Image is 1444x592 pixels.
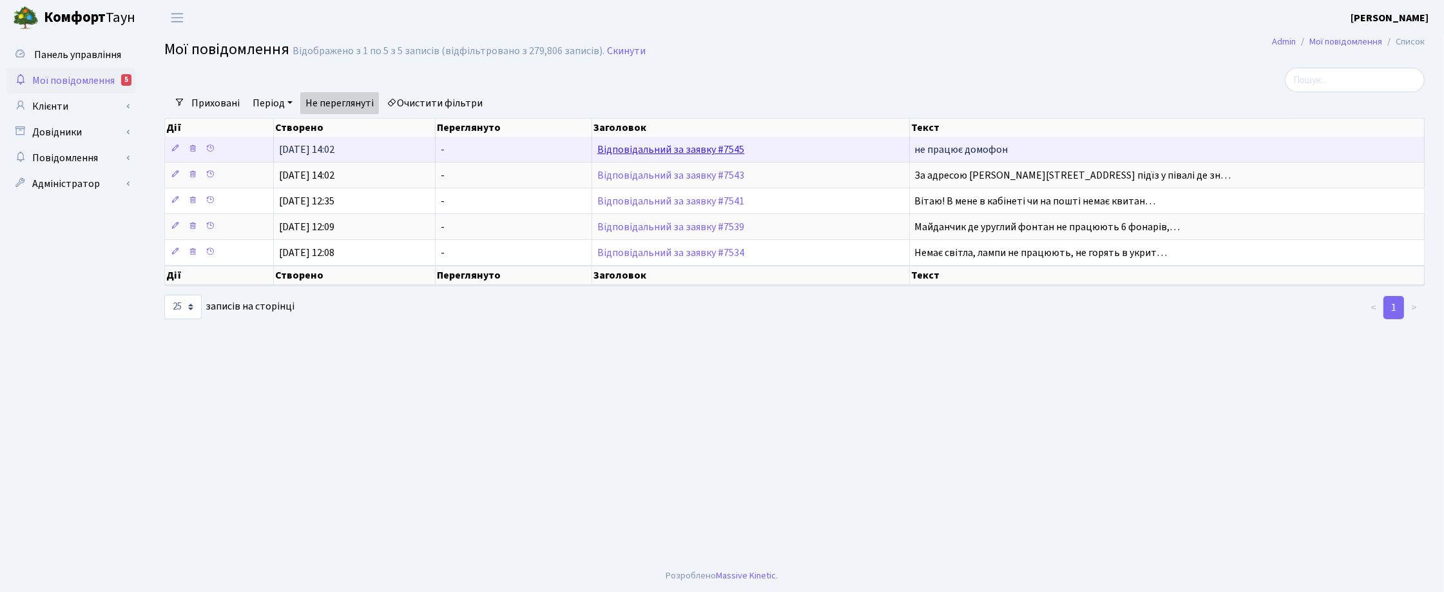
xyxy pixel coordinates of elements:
[165,119,274,137] th: Дії
[6,42,135,68] a: Панель управління
[164,295,202,319] select: записів на сторінці
[607,45,646,57] a: Скинути
[1272,35,1296,48] a: Admin
[597,194,744,208] a: Відповідальний за заявку #7541
[381,92,488,114] a: Очистити фільтри
[915,246,1168,260] span: Немає світла, лампи не працюють, не горять в укрит…
[1285,68,1425,92] input: Пошук...
[6,119,135,145] a: Довідники
[164,38,289,61] span: Мої повідомлення
[666,569,778,583] div: Розроблено .
[592,266,910,285] th: Заголовок
[279,246,334,260] span: [DATE] 12:08
[44,7,106,28] b: Комфорт
[279,220,334,234] span: [DATE] 12:09
[597,168,744,183] a: Відповідальний за заявку #7543
[32,74,115,88] span: Мої повідомлення
[1351,10,1429,26] a: [PERSON_NAME]
[597,143,744,157] a: Відповідальний за заявку #7545
[161,7,193,28] button: Переключити навігацію
[274,119,436,137] th: Створено
[1253,28,1444,55] nav: breadcrumb
[1351,11,1429,25] b: [PERSON_NAME]
[186,92,245,114] a: Приховані
[247,92,298,114] a: Період
[915,194,1156,208] span: Вітаю! В мене в кабінеті чи на пошті немає квитан…
[441,143,445,157] span: -
[915,143,1008,157] span: не працює домофон
[6,68,135,94] a: Мої повідомлення5
[441,246,445,260] span: -
[915,168,1231,183] span: За адресою [PERSON_NAME][STREET_ADDRESS] підїз у півалі де зн…
[44,7,135,29] span: Таун
[1382,35,1425,49] li: Список
[1383,296,1404,319] a: 1
[597,246,744,260] a: Відповідальний за заявку #7534
[6,94,135,119] a: Клієнти
[441,220,445,234] span: -
[441,168,445,183] span: -
[436,119,592,137] th: Переглянуто
[121,74,131,86] div: 5
[279,194,334,208] span: [DATE] 12:35
[13,5,39,31] img: logo.png
[915,220,1180,234] span: Майданчик де уруглий фонтан не працюють 6 фонарів,…
[300,92,379,114] a: Не переглянуті
[592,119,910,137] th: Заголовок
[910,119,1425,137] th: Текст
[6,171,135,197] a: Адміністратор
[441,194,445,208] span: -
[293,45,604,57] div: Відображено з 1 по 5 з 5 записів (відфільтровано з 279,806 записів).
[274,266,436,285] th: Створено
[717,569,776,582] a: Massive Kinetic
[279,168,334,183] span: [DATE] 14:02
[34,48,121,62] span: Панель управління
[279,143,334,157] span: [DATE] 14:02
[436,266,592,285] th: Переглянуто
[1309,35,1382,48] a: Мої повідомлення
[597,220,744,234] a: Відповідальний за заявку #7539
[910,266,1425,285] th: Текст
[164,295,294,319] label: записів на сторінці
[165,266,274,285] th: Дії
[6,145,135,171] a: Повідомлення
